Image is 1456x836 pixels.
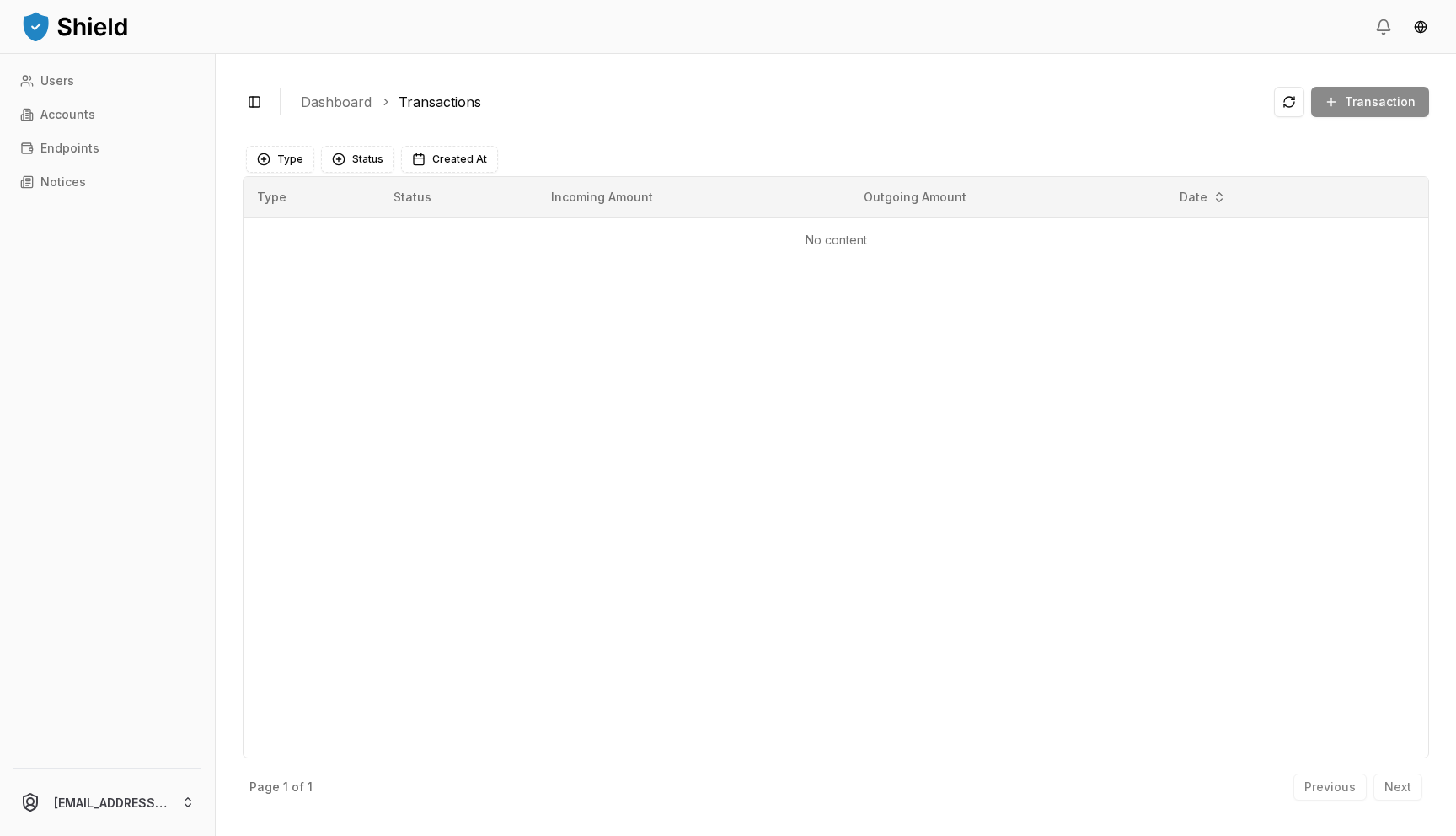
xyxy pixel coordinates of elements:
button: Type [246,146,314,173]
nav: breadcrumb [301,92,1261,112]
a: Users [13,67,201,94]
p: Endpoints [40,142,99,154]
p: No content [257,232,1415,249]
p: [EMAIL_ADDRESS][DOMAIN_NAME] [54,794,168,812]
button: [EMAIL_ADDRESS][DOMAIN_NAME] [7,775,208,829]
a: Transactions [399,92,481,112]
a: Accounts [13,101,201,128]
th: Type [244,177,380,217]
p: Users [40,75,74,87]
p: Page [249,781,280,793]
a: Notices [13,169,201,196]
button: Created At [401,146,498,173]
p: 1 [283,781,288,793]
img: ShieldPay Logo [20,9,130,43]
p: Notices [40,176,86,188]
button: Status [321,146,394,173]
span: Created At [432,153,487,166]
p: 1 [308,781,313,793]
p: of [292,781,304,793]
p: Accounts [40,109,95,121]
button: Date [1173,184,1233,211]
th: Outgoing Amount [850,177,1164,217]
th: Status [380,177,538,217]
a: Endpoints [13,135,201,162]
a: Dashboard [301,92,372,112]
th: Incoming Amount [538,177,850,217]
